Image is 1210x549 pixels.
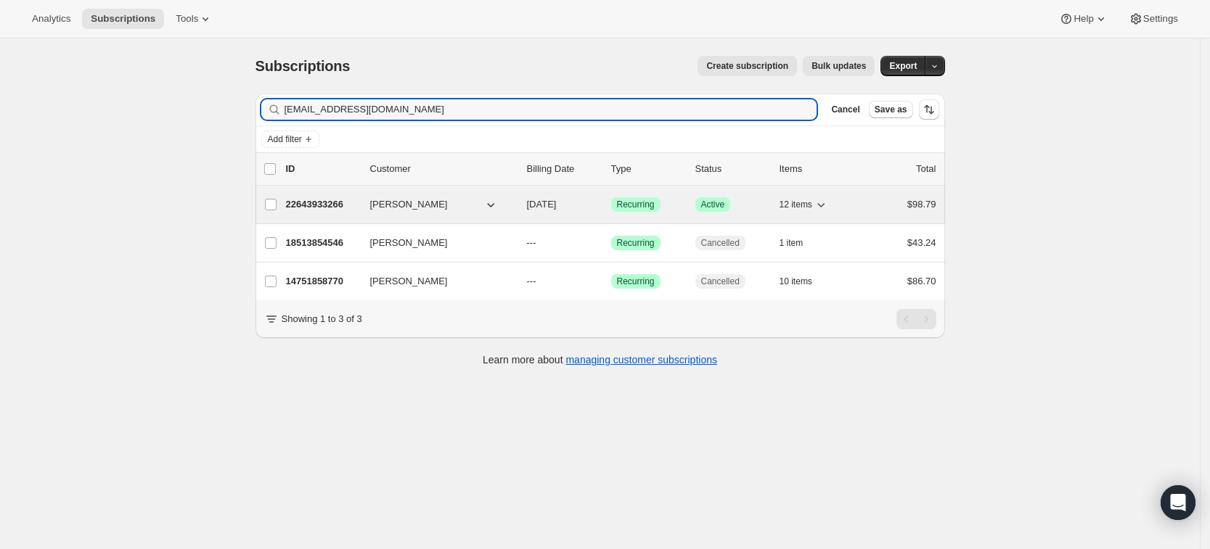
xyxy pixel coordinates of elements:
[82,9,164,29] button: Subscriptions
[286,162,936,176] div: IDCustomerBilling DateTypeStatusItemsTotal
[370,236,448,250] span: [PERSON_NAME]
[869,101,913,118] button: Save as
[831,104,859,115] span: Cancel
[880,56,925,76] button: Export
[706,60,788,72] span: Create subscription
[282,312,362,326] p: Showing 1 to 3 of 3
[361,231,507,255] button: [PERSON_NAME]
[896,309,936,329] nav: Pagination
[286,236,359,250] p: 18513854546
[875,104,907,115] span: Save as
[907,276,936,286] span: $86.70
[286,274,359,289] p: 14751858770
[256,58,351,74] span: Subscriptions
[370,274,448,289] span: [PERSON_NAME]
[527,162,600,176] p: Billing Date
[361,270,507,293] button: [PERSON_NAME]
[527,199,557,210] span: [DATE]
[780,276,812,287] span: 10 items
[698,56,797,76] button: Create subscription
[32,13,70,25] span: Analytics
[1143,13,1178,25] span: Settings
[91,13,155,25] span: Subscriptions
[907,199,936,210] span: $98.79
[285,99,817,120] input: Filter subscribers
[617,276,655,287] span: Recurring
[1050,9,1116,29] button: Help
[701,199,725,210] span: Active
[617,199,655,210] span: Recurring
[370,162,515,176] p: Customer
[611,162,684,176] div: Type
[1074,13,1093,25] span: Help
[780,194,828,215] button: 12 items
[780,233,819,253] button: 1 item
[286,197,359,212] p: 22643933266
[176,13,198,25] span: Tools
[527,276,536,286] span: ---
[361,193,507,216] button: [PERSON_NAME]
[803,56,875,76] button: Bulk updates
[286,194,936,215] div: 22643933266[PERSON_NAME][DATE]SuccessRecurringSuccessActive12 items$98.79
[907,237,936,248] span: $43.24
[268,133,302,145] span: Add filter
[780,237,804,249] span: 1 item
[825,101,865,118] button: Cancel
[286,271,936,292] div: 14751858770[PERSON_NAME]---SuccessRecurringCancelled10 items$86.70
[527,237,536,248] span: ---
[701,276,740,287] span: Cancelled
[565,354,717,366] a: managing customer subscriptions
[916,162,936,176] p: Total
[483,352,717,367] p: Learn more about
[23,9,79,29] button: Analytics
[695,162,768,176] p: Status
[780,199,812,210] span: 12 items
[1120,9,1187,29] button: Settings
[780,271,828,292] button: 10 items
[701,237,740,249] span: Cancelled
[812,60,866,72] span: Bulk updates
[286,162,359,176] p: ID
[617,237,655,249] span: Recurring
[780,162,852,176] div: Items
[889,60,917,72] span: Export
[919,99,939,120] button: Sort the results
[167,9,221,29] button: Tools
[261,131,319,148] button: Add filter
[286,233,936,253] div: 18513854546[PERSON_NAME]---SuccessRecurringCancelled1 item$43.24
[1161,485,1195,520] div: Open Intercom Messenger
[370,197,448,212] span: [PERSON_NAME]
